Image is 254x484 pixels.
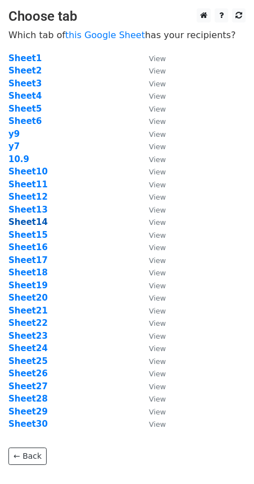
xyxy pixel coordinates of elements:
small: View [149,370,166,378]
a: Sheet10 [8,167,48,177]
small: View [149,67,166,75]
a: View [138,141,166,151]
small: View [149,218,166,227]
a: View [138,242,166,252]
a: View [138,368,166,379]
small: View [149,382,166,391]
a: View [138,116,166,126]
strong: Sheet15 [8,230,48,240]
a: Sheet24 [8,343,48,353]
small: View [149,420,166,428]
a: View [138,268,166,278]
a: View [138,205,166,215]
a: View [138,280,166,291]
a: Sheet19 [8,280,48,291]
small: View [149,193,166,201]
strong: Sheet29 [8,407,48,417]
a: Sheet28 [8,394,48,404]
small: View [149,282,166,290]
small: View [149,357,166,366]
strong: Sheet12 [8,192,48,202]
a: Sheet30 [8,419,48,429]
a: View [138,104,166,114]
small: View [149,395,166,403]
a: View [138,419,166,429]
small: View [149,206,166,214]
a: View [138,154,166,164]
a: View [138,331,166,341]
a: Sheet1 [8,53,42,63]
strong: Sheet4 [8,91,42,101]
a: y7 [8,141,20,151]
small: View [149,408,166,416]
strong: Sheet27 [8,381,48,391]
a: View [138,129,166,139]
small: View [149,168,166,176]
strong: Sheet5 [8,104,42,114]
small: View [149,243,166,252]
a: 10.9 [8,154,29,164]
a: Sheet2 [8,66,42,76]
small: View [149,92,166,100]
a: Sheet26 [8,368,48,379]
small: View [149,344,166,353]
a: View [138,53,166,63]
small: View [149,307,166,315]
small: View [149,319,166,328]
a: y9 [8,129,20,139]
a: View [138,230,166,240]
a: View [138,192,166,202]
a: Sheet14 [8,217,48,227]
strong: Sheet13 [8,205,48,215]
a: View [138,217,166,227]
h3: Choose tab [8,8,246,25]
p: Which tab of has your recipients? [8,29,246,41]
small: View [149,80,166,88]
a: Sheet20 [8,293,48,303]
a: View [138,255,166,265]
a: Sheet18 [8,268,48,278]
a: View [138,343,166,353]
small: View [149,256,166,265]
a: Sheet22 [8,318,48,328]
small: View [149,231,166,239]
a: Sheet16 [8,242,48,252]
small: View [149,105,166,113]
a: View [138,66,166,76]
small: View [149,130,166,139]
small: View [149,117,166,126]
small: View [149,294,166,302]
a: View [138,179,166,190]
strong: Sheet23 [8,331,48,341]
small: View [149,269,166,277]
a: Sheet6 [8,116,42,126]
small: View [149,142,166,151]
iframe: Chat Widget [198,430,254,484]
small: View [149,155,166,164]
a: View [138,79,166,89]
small: View [149,54,166,63]
a: Sheet21 [8,306,48,316]
a: Sheet17 [8,255,48,265]
a: Sheet3 [8,79,42,89]
a: Sheet11 [8,179,48,190]
small: View [149,332,166,340]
